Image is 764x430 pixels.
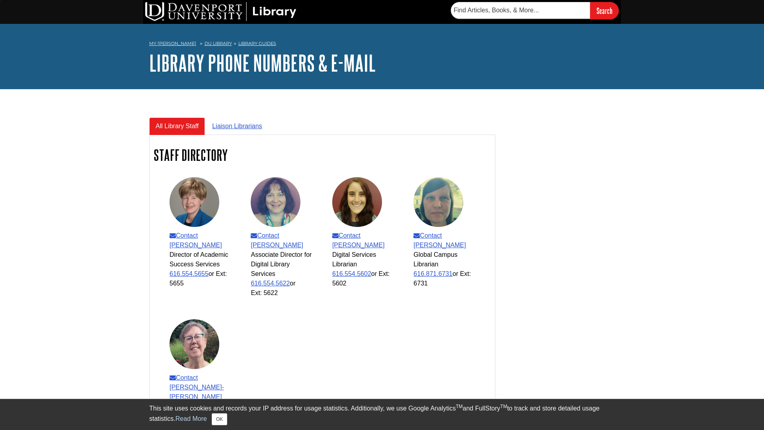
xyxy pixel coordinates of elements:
[149,51,376,75] a: Library Phone Numbers & E-mail
[175,415,207,422] a: Read More
[413,250,477,269] li: Global Campus Librarian
[212,413,227,425] button: Close
[170,269,233,288] li: or Ext: 5655
[332,269,396,288] li: or Ext: 5602
[206,117,268,135] a: Liaison Librarians
[590,2,619,19] input: Search
[154,147,491,163] h2: Staff Directory
[451,2,619,19] form: Searches DU Library's articles, books, and more
[413,269,477,288] li: or Ext: 6731
[170,177,233,248] a: Contact[PERSON_NAME]
[149,117,205,135] a: All Library Staff
[456,404,462,409] sup: TM
[170,270,209,277] a: 616.554.5655
[238,41,276,46] a: Library Guides
[413,270,452,277] a: 616.871.6731
[500,404,507,409] sup: TM
[413,177,477,248] a: Contact[PERSON_NAME]
[451,2,590,19] input: Find Articles, Books, & More...
[251,250,314,279] li: Associate Director for Digital Library Services
[251,177,314,248] a: Contact[PERSON_NAME]
[251,280,290,287] a: 616.554.5622
[170,250,233,269] li: Director of Academic Success Services
[251,279,314,298] li: or Ext: 5622
[149,40,196,47] a: My [PERSON_NAME]
[332,177,396,248] a: Contact[PERSON_NAME]
[332,250,396,269] li: Digital Services Librarian
[149,38,615,51] nav: breadcrumb
[149,404,615,425] div: This site uses cookies and records your IP address for usage statistics. Additionally, we use Goo...
[205,41,232,46] a: DU Library
[332,270,371,277] a: 616.554.5602
[145,2,296,21] img: DU Library
[170,319,233,400] a: Contact[PERSON_NAME]-[PERSON_NAME]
